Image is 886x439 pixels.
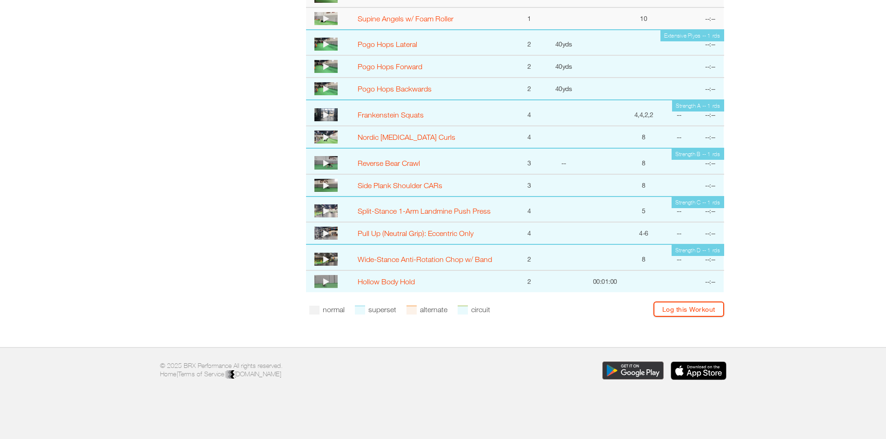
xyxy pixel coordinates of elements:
[562,62,572,70] span: yds
[626,197,661,223] td: 5
[626,148,661,174] td: 8
[696,174,724,197] td: --:--
[516,7,543,30] td: 1
[696,30,724,56] td: --:--
[543,55,584,78] td: 40
[626,7,661,30] td: 10
[358,277,415,286] a: Hollow Body Hold
[358,181,442,190] a: Side Plank Shoulder CARs
[314,253,338,266] img: 1922627679-30e4873bc82c1137ae363fb5261291938d3be3910ae176dc2788932af2823529-d_256x144
[661,100,696,126] td: --
[314,38,338,51] img: 1922978866-c6dce68349caa26874eaeb9532ac180d56db9005ddcf7d627d298720c13303cb-d_256x144
[543,30,584,56] td: 40
[406,301,447,318] li: alternate
[584,270,626,292] td: 00:01:00
[626,244,661,270] td: 8
[671,361,726,380] img: Download the BRX Performance app for iOS
[543,78,584,100] td: 40
[696,270,724,292] td: --:--
[358,85,432,93] a: Pogo Hops Backwards
[696,7,724,30] td: --:--
[458,301,490,318] li: circuit
[672,197,724,208] td: Strength C -- 1 rds
[661,244,696,270] td: --
[660,30,724,41] td: Extensive Plyos -- 1 rds
[314,60,338,73] img: 1922978650-1c57c7c4349d2825fcac591706206e040b69589bb46a9b4ec65fdc8cdc9c4e11-d_256x144
[358,111,424,119] a: Frankenstein Squats
[626,222,661,244] td: 4-6
[314,131,338,144] img: thumbnail.png
[226,370,281,378] a: [DOMAIN_NAME]
[516,197,543,223] td: 4
[696,100,724,126] td: --:--
[160,361,436,380] p: © 2025 BRX Performance All rights reserved. | |
[696,78,724,100] td: --:--
[355,301,396,318] li: superset
[696,197,724,223] td: --:--
[661,197,696,223] td: --
[314,204,338,217] img: thumbnail.png
[516,126,543,148] td: 4
[516,174,543,197] td: 3
[178,370,225,378] a: Terms of Service
[516,100,543,126] td: 4
[626,174,661,197] td: 8
[226,370,234,380] img: colorblack-fill
[314,108,338,121] img: thumbnail.png
[696,55,724,78] td: --:--
[696,222,724,244] td: --:--
[358,159,420,167] a: Reverse Bear Crawl
[672,245,724,256] td: Strength D -- 1 rds
[696,148,724,174] td: --:--
[314,156,338,169] img: thumbnail.png
[626,126,661,148] td: 8
[661,222,696,244] td: --
[160,370,177,378] a: Home
[314,227,338,240] img: thumbnail.png
[516,244,543,270] td: 2
[314,275,338,288] img: large.png
[626,100,661,126] td: 4,4,2,2
[661,126,696,148] td: --
[516,55,543,78] td: 2
[516,270,543,292] td: 2
[672,100,724,111] td: Strength A -- 1 rds
[358,133,455,141] a: Nordic [MEDICAL_DATA] Curls
[516,222,543,244] td: 4
[672,149,724,160] td: Strength B -- 1 rds
[358,255,492,263] a: Wide-Stance Anti-Rotation Chop w/ Band
[562,85,572,92] span: yds
[653,301,724,317] a: Log this Workout
[562,40,572,48] span: yds
[602,361,664,380] img: Download the BRX Performance app for Google Play
[358,14,453,23] a: Supine Angels w/ Foam Roller
[358,40,417,48] a: Pogo Hops Lateral
[314,179,338,192] img: thumbnail.png
[358,229,473,237] a: Pull Up (Neutral Grip): Eccentric Only
[543,148,584,174] td: --
[516,148,543,174] td: 3
[696,244,724,270] td: --:--
[516,30,543,56] td: 2
[516,78,543,100] td: 2
[314,82,338,95] img: 1922978423-ba0d778b35747c9a613b0ad7f5b3121580152c7a146fb4eb63d39fba1e8e0dfa-d_256x144
[314,12,338,25] img: thumbnail.png
[309,301,345,318] li: normal
[358,207,491,215] a: Split-Stance 1-Arm Landmine Push Press
[358,62,422,71] a: Pogo Hops Forward
[696,126,724,148] td: --:--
